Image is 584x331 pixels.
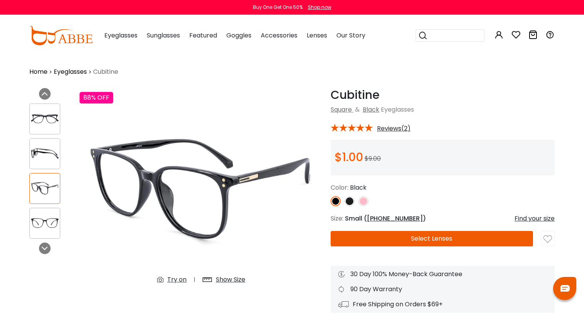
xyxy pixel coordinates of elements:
[331,214,343,223] span: Size:
[226,31,251,40] span: Goggles
[30,146,60,161] img: Cubitine Black Plastic Eyeglasses , UniversalBridgeFit Frames from ABBE Glasses
[30,111,60,126] img: Cubitine Black Plastic Eyeglasses , UniversalBridgeFit Frames from ABBE Glasses
[338,285,547,294] div: 90 Day Warranty
[216,275,245,284] div: Show Size
[338,300,547,309] div: Free Shipping on Orders $69+
[304,4,331,10] a: Shop now
[381,105,414,114] span: Eyeglasses
[543,235,552,243] img: like
[514,214,555,223] div: Find your size
[367,214,423,223] span: [PHONE_NUMBER]
[104,31,138,40] span: Eyeglasses
[29,26,93,45] img: abbeglasses.com
[338,270,547,279] div: 30 Day 100% Money-Back Guarantee
[93,67,118,76] span: Cubitine
[80,88,323,291] img: Cubitine Black Plastic Eyeglasses , UniversalBridgeFit Frames from ABBE Glasses
[308,4,331,11] div: Shop now
[350,183,367,192] span: Black
[54,67,87,76] a: Eyeglasses
[30,216,60,231] img: Cubitine Black Plastic Eyeglasses , UniversalBridgeFit Frames from ABBE Glasses
[331,88,555,102] h1: Cubitine
[80,92,113,104] div: 88% OFF
[30,181,60,196] img: Cubitine Black Plastic Eyeglasses , UniversalBridgeFit Frames from ABBE Glasses
[307,31,327,40] span: Lenses
[336,31,365,40] span: Our Story
[253,4,303,11] div: Buy One Get One 50%
[261,31,297,40] span: Accessories
[167,275,187,284] div: Try on
[29,67,48,76] a: Home
[334,149,363,165] span: $1.00
[147,31,180,40] span: Sunglasses
[377,125,411,132] span: Reviews(2)
[353,105,361,114] span: &
[189,31,217,40] span: Featured
[331,183,348,192] span: Color:
[331,231,533,246] button: Select Lenses
[560,285,570,292] img: chat
[331,105,352,114] a: Square
[363,105,379,114] a: Black
[345,214,426,223] span: Small ( )
[365,154,381,163] span: $9.00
